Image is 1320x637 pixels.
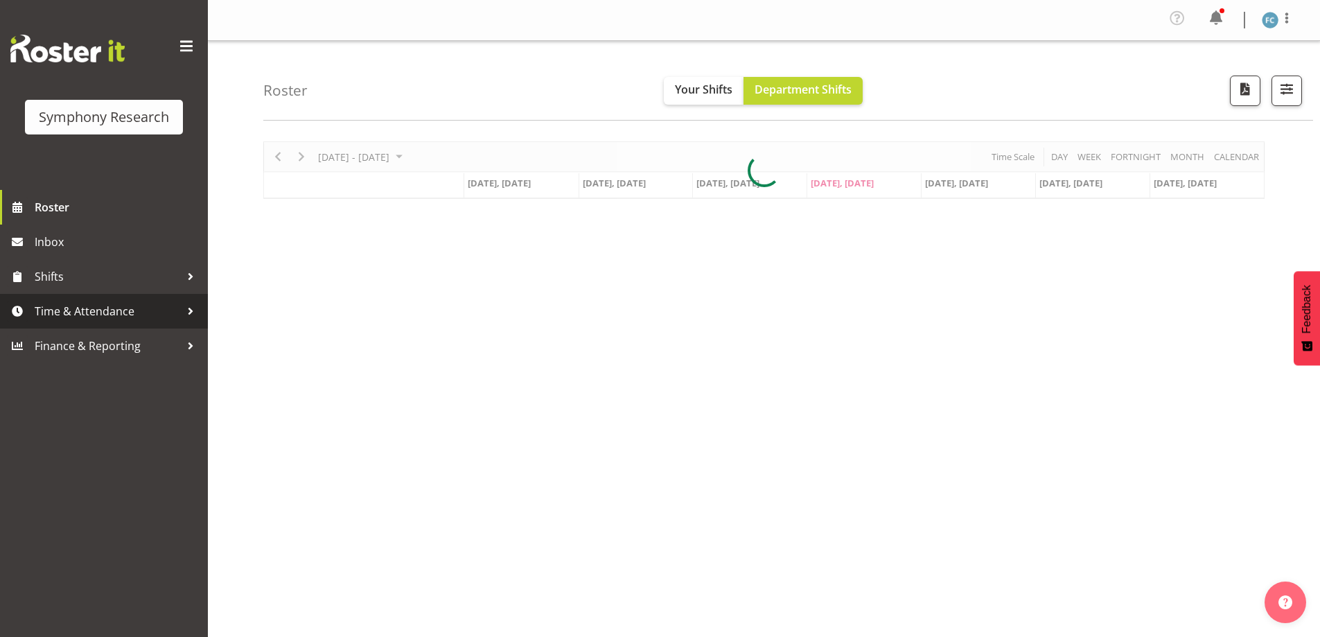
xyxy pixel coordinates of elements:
button: Feedback - Show survey [1294,271,1320,365]
span: Shifts [35,266,180,287]
button: Filter Shifts [1271,76,1302,106]
img: Rosterit website logo [10,35,125,62]
span: Inbox [35,232,201,252]
span: Roster [35,197,201,218]
div: Symphony Research [39,107,169,128]
span: Time & Attendance [35,301,180,322]
button: Your Shifts [664,77,743,105]
span: Your Shifts [675,82,732,97]
h4: Roster [263,82,308,98]
span: Finance & Reporting [35,335,180,356]
button: Download a PDF of the roster according to the set date range. [1230,76,1260,106]
img: fisi-cook-lagatule1979.jpg [1262,12,1278,28]
span: Feedback [1301,285,1313,333]
img: help-xxl-2.png [1278,595,1292,609]
button: Department Shifts [743,77,863,105]
span: Department Shifts [755,82,852,97]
